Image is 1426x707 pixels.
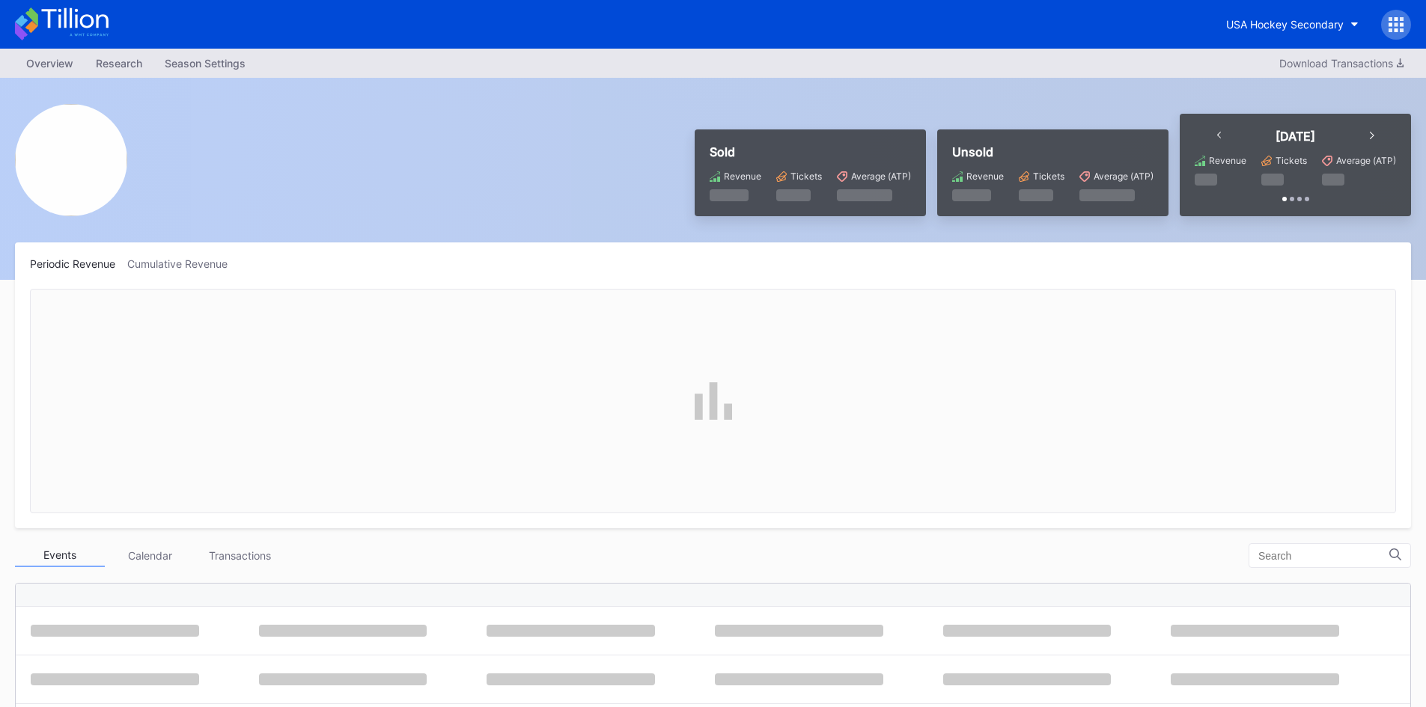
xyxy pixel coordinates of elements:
div: Events [15,544,105,567]
div: Calendar [105,544,195,567]
div: Tickets [1276,155,1307,166]
div: Revenue [966,171,1004,182]
div: Average (ATP) [1336,155,1396,166]
div: Revenue [724,171,761,182]
div: Revenue [1209,155,1246,166]
a: Research [85,52,153,74]
a: Season Settings [153,52,257,74]
div: Cumulative Revenue [127,257,240,270]
div: Unsold [952,144,1154,159]
div: Periodic Revenue [30,257,127,270]
div: [DATE] [1276,129,1315,144]
button: Download Transactions [1272,53,1411,73]
div: Tickets [1033,171,1064,182]
div: Average (ATP) [851,171,911,182]
a: Overview [15,52,85,74]
div: Download Transactions [1279,57,1404,70]
input: Search [1258,550,1389,562]
div: Transactions [195,544,284,567]
button: USA Hockey Secondary [1215,10,1370,38]
div: Tickets [790,171,822,182]
div: USA Hockey Secondary [1226,18,1344,31]
div: Sold [710,144,911,159]
div: Average (ATP) [1094,171,1154,182]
